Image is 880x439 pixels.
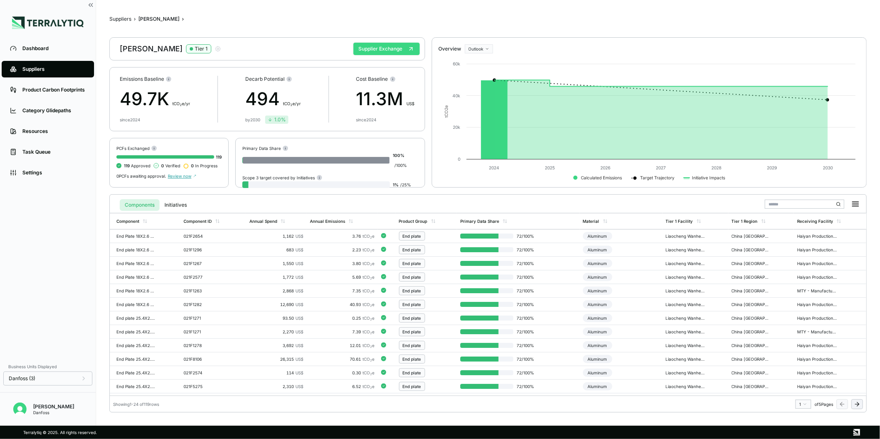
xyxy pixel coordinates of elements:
[184,329,223,334] div: 021F1271
[249,370,303,375] div: 114
[295,247,303,252] span: US$
[295,370,303,375] span: US$
[583,341,612,350] div: Aluminum
[403,329,421,334] div: End plate
[403,275,421,280] div: End plate
[161,163,164,168] span: 0
[797,261,837,266] div: Haiyan Production CNHX
[363,357,375,362] span: tCO e
[116,288,156,293] div: End Plate 18X2.6 C14-1703 (01)
[444,105,449,118] text: tCO e
[249,384,303,389] div: 2,310
[363,329,375,334] span: tCO e
[249,219,277,224] div: Annual Spend
[310,384,375,389] div: 6.52
[295,234,303,239] span: US$
[22,169,86,176] div: Settings
[797,384,837,389] div: Haiyan Production CNHX
[453,125,460,130] text: 20k
[732,234,771,239] div: China [GEOGRAPHIC_DATA]
[797,247,837,252] div: Haiyan Production CNHX
[583,382,612,391] div: Aluminum
[583,355,612,363] div: Aluminum
[116,302,156,307] div: End plate 18X2.6 C14-1785(02)
[666,234,706,239] div: Liaocheng Wanhe Commercial and Trad - [GEOGRAPHIC_DATA]
[732,247,771,252] div: China [GEOGRAPHIC_DATA]
[403,302,421,307] div: End plate
[767,165,777,170] text: 2029
[184,247,223,252] div: 021F1296
[370,331,372,335] sub: 2
[22,149,86,155] div: Task Queue
[249,316,303,321] div: 93.50
[116,275,156,280] div: End Plate 18X2.6 C14-1621 (00)
[370,263,372,267] sub: 2
[370,386,372,390] sub: 2
[120,117,140,122] div: since 2024
[732,316,771,321] div: China [GEOGRAPHIC_DATA]
[370,249,372,253] sub: 2
[666,275,706,280] div: Liaocheng Wanhe Commercial and Trad - [GEOGRAPHIC_DATA]
[465,44,493,53] button: Outlook
[184,219,212,224] div: Component ID
[184,288,223,293] div: 021F1263
[732,288,771,293] div: China [GEOGRAPHIC_DATA]
[249,275,303,280] div: 1,772
[184,357,223,362] div: 021F8106
[310,370,375,375] div: 0.30
[363,234,375,239] span: tCO e
[363,384,375,389] span: tCO e
[797,288,837,293] div: MTY - Manufacturing Plant
[666,261,706,266] div: Liaocheng Wanhe Commercial and Trad - [GEOGRAPHIC_DATA]
[310,357,375,362] div: 70.61
[692,175,725,181] text: Initiative Impacts
[513,275,540,280] span: 72 / 100 %
[116,316,156,321] div: End plate 25.4X2.6 C37-1396(01)
[513,288,540,293] span: 72 / 100 %
[172,101,190,106] span: t CO e/yr
[370,318,372,321] sub: 2
[295,357,303,362] span: US$
[815,402,833,407] span: of 5 Pages
[407,101,415,106] span: US$
[242,174,322,181] div: Scope 3 target covered by Initiatives
[363,316,375,321] span: tCO e
[600,165,610,170] text: 2026
[513,329,540,334] span: 72 / 100 %
[403,288,421,293] div: End plate
[403,357,421,362] div: End plate
[120,44,221,54] div: [PERSON_NAME]
[310,329,375,334] div: 7.39
[109,16,131,22] button: Suppliers
[310,219,345,224] div: Annual Emissions
[370,236,372,239] sub: 2
[395,163,407,168] span: / 100 %
[116,145,222,151] div: PCFs Exchanged
[295,384,303,389] span: US$
[797,343,837,348] div: Haiyan Production CNHX
[182,16,184,22] span: ›
[732,329,771,334] div: China [GEOGRAPHIC_DATA]
[184,343,223,348] div: 021F1278
[353,43,420,55] button: Supplier Exchange
[363,247,375,252] span: tCO e
[310,275,375,280] div: 5.69
[191,163,194,168] span: 0
[124,163,130,168] span: 119
[666,329,706,334] div: Liaocheng Wanhe Commercial and Trad - [GEOGRAPHIC_DATA]
[363,343,375,348] span: tCO e
[460,219,499,224] div: Primary Data Share
[732,219,758,224] div: Tier 1 Region
[216,154,222,159] span: 119
[583,246,612,254] div: Aluminum
[124,163,150,168] span: Approved
[513,343,540,348] span: 72 / 100 %
[116,384,156,389] div: End Plate 25.4X2.6 C37-1788 (01)
[10,399,30,419] button: Open user button
[249,343,303,348] div: 3,692
[732,370,771,375] div: China [GEOGRAPHIC_DATA]
[469,46,484,51] span: Outlook
[3,362,92,371] div: Business Units Displayed
[168,174,196,178] span: Review now
[403,247,421,252] div: End plate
